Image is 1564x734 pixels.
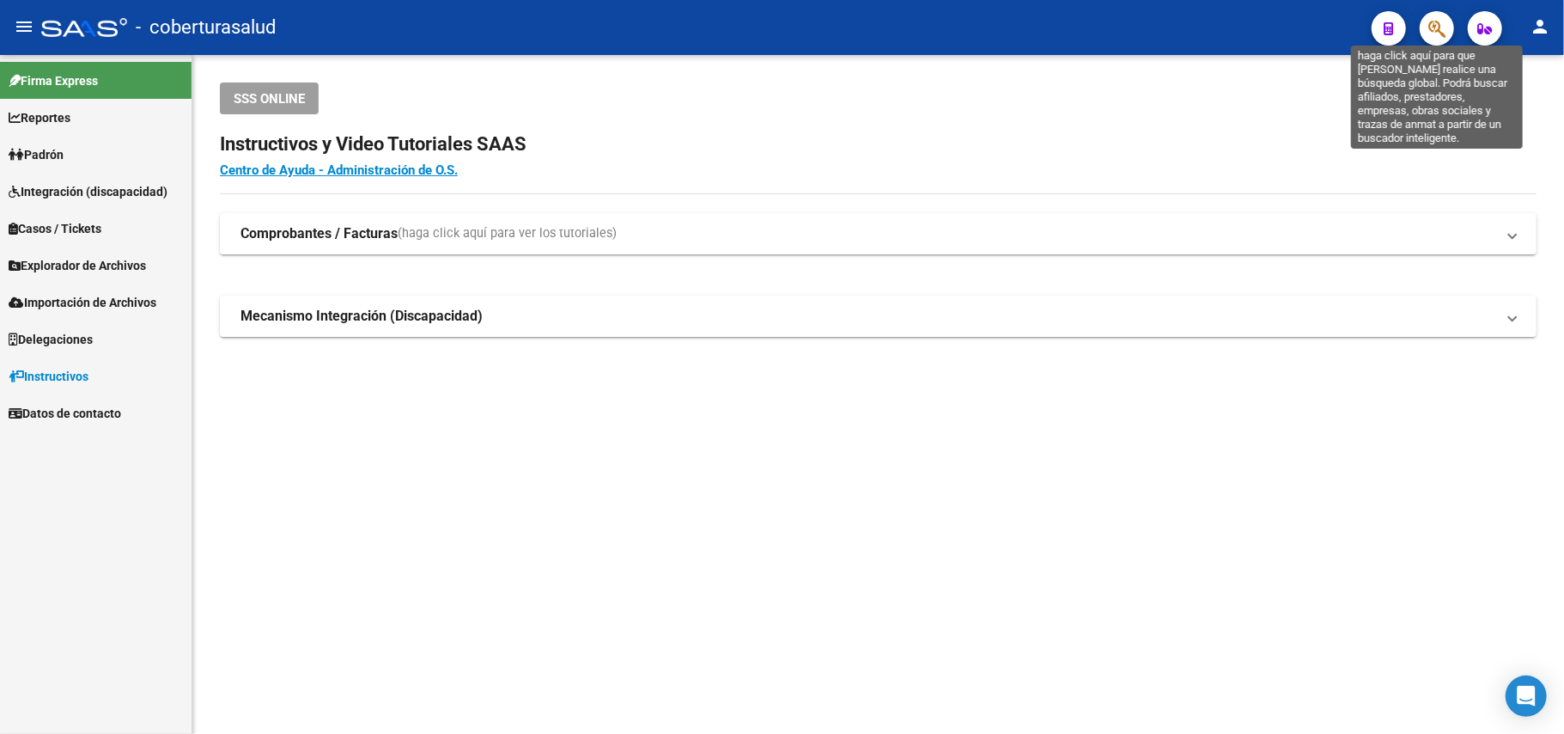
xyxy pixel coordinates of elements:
span: Casos / Tickets [9,219,101,238]
span: Instructivos [9,367,88,386]
span: (haga click aquí para ver los tutoriales) [398,224,617,243]
strong: Comprobantes / Facturas [240,224,398,243]
span: - coberturasalud [136,9,276,46]
a: Centro de Ayuda - Administración de O.S. [220,162,458,178]
span: SSS ONLINE [234,91,305,107]
span: Datos de contacto [9,404,121,423]
span: Delegaciones [9,330,93,349]
mat-expansion-panel-header: Comprobantes / Facturas(haga click aquí para ver los tutoriales) [220,213,1537,254]
span: Integración (discapacidad) [9,182,167,201]
strong: Mecanismo Integración (Discapacidad) [240,307,483,326]
span: Firma Express [9,71,98,90]
span: Explorador de Archivos [9,256,146,275]
mat-expansion-panel-header: Mecanismo Integración (Discapacidad) [220,296,1537,337]
mat-icon: person [1530,16,1550,37]
h2: Instructivos y Video Tutoriales SAAS [220,128,1537,161]
span: Importación de Archivos [9,293,156,312]
span: Padrón [9,145,64,164]
span: Reportes [9,108,70,127]
div: Open Intercom Messenger [1506,676,1547,717]
button: SSS ONLINE [220,83,319,114]
mat-icon: menu [14,16,34,37]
